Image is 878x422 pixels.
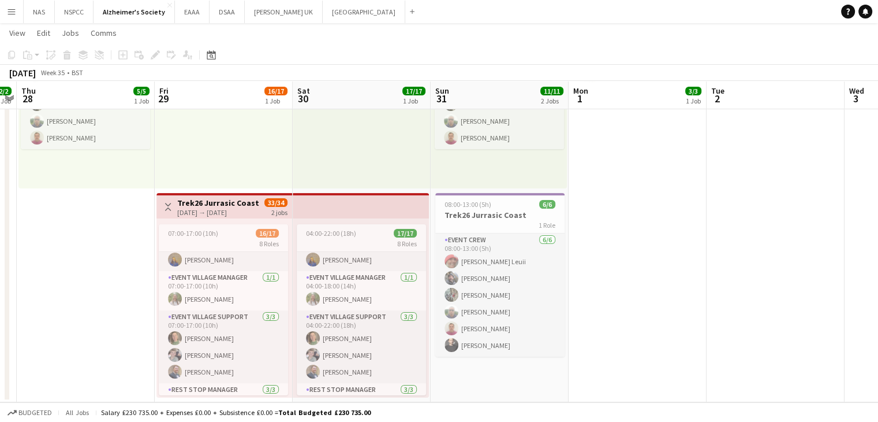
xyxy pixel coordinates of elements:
[134,97,149,105] div: 1 Job
[24,1,55,23] button: NAS
[245,1,323,23] button: [PERSON_NAME] UK
[21,86,36,96] span: Thu
[5,25,30,40] a: View
[271,207,287,217] div: 2 jobs
[402,87,425,95] span: 17/17
[297,224,426,395] app-job-card: 04:00-22:00 (18h)17/178 RolesEvent Crew2/204:00-22:00 (18h)[PERSON_NAME][PERSON_NAME]Event Villag...
[539,200,555,209] span: 6/6
[63,408,91,417] span: All jobs
[297,86,310,96] span: Sat
[159,310,288,383] app-card-role: Event Village Support3/307:00-17:00 (10h)[PERSON_NAME][PERSON_NAME][PERSON_NAME]
[210,1,245,23] button: DSAA
[306,229,356,238] span: 04:00-22:00 (18h)
[175,1,210,23] button: EAAA
[297,310,426,383] app-card-role: Event Village Support3/304:00-22:00 (18h)[PERSON_NAME][PERSON_NAME][PERSON_NAME]
[541,97,563,105] div: 2 Jobs
[573,86,588,96] span: Mon
[297,271,426,310] app-card-role: Event Village Manager1/104:00-18:00 (14h)[PERSON_NAME]
[435,234,565,357] app-card-role: Event Crew6/608:00-13:00 (5h)[PERSON_NAME] Leuii[PERSON_NAME][PERSON_NAME][PERSON_NAME][PERSON_NA...
[37,28,50,38] span: Edit
[539,221,555,229] span: 1 Role
[849,86,864,96] span: Wed
[265,97,287,105] div: 1 Job
[94,1,175,23] button: Alzheimer's Society
[159,86,169,96] span: Fri
[177,198,259,208] h3: Trek26 Jurrasic Coast
[18,409,52,417] span: Budgeted
[847,92,864,105] span: 3
[711,86,724,96] span: Tue
[159,224,288,395] app-job-card: 07:00-17:00 (10h)16/178 RolesEvent Crew2/207:00-17:00 (10h)[PERSON_NAME][PERSON_NAME]Event Villag...
[403,97,425,105] div: 1 Job
[434,92,449,105] span: 31
[709,92,724,105] span: 2
[86,25,121,40] a: Comms
[685,87,701,95] span: 3/3
[394,229,417,238] span: 17/17
[264,87,287,95] span: 16/17
[264,198,287,207] span: 33/34
[435,86,449,96] span: Sun
[168,229,218,238] span: 07:00-17:00 (10h)
[55,1,94,23] button: NSPCC
[296,92,310,105] span: 30
[177,208,259,217] div: [DATE] → [DATE]
[9,28,25,38] span: View
[159,271,288,310] app-card-role: Event Village Manager1/107:00-17:00 (10h)[PERSON_NAME]
[101,408,371,417] div: Salary £230 735.00 + Expenses £0.00 + Subsistence £0.00 =
[571,92,588,105] span: 1
[133,87,150,95] span: 5/5
[72,68,83,77] div: BST
[9,67,36,79] div: [DATE]
[435,210,565,220] h3: Trek26 Jurrasic Coast
[323,1,405,23] button: [GEOGRAPHIC_DATA]
[444,200,491,209] span: 08:00-13:00 (5h)
[91,28,117,38] span: Comms
[435,193,565,357] app-job-card: 08:00-13:00 (5h)6/6Trek26 Jurrasic Coast1 RoleEvent Crew6/608:00-13:00 (5h)[PERSON_NAME] Leuii[PE...
[32,25,55,40] a: Edit
[686,97,701,105] div: 1 Job
[38,68,67,77] span: Week 35
[6,406,54,419] button: Budgeted
[278,408,371,417] span: Total Budgeted £230 735.00
[20,92,36,105] span: 28
[62,28,79,38] span: Jobs
[158,92,169,105] span: 29
[256,229,279,238] span: 16/17
[57,25,84,40] a: Jobs
[397,239,417,248] span: 8 Roles
[540,87,563,95] span: 11/11
[259,239,279,248] span: 8 Roles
